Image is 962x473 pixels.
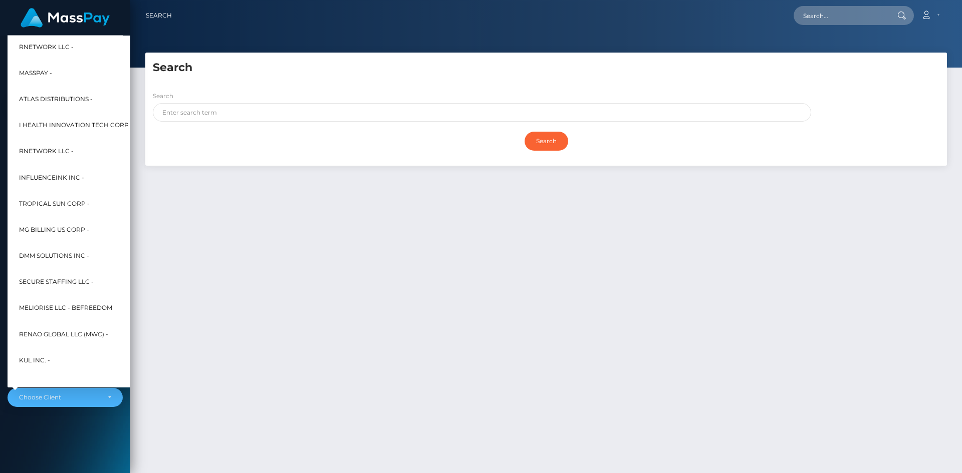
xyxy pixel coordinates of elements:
[19,223,89,236] span: MG Billing US Corp -
[19,249,89,262] span: DMM Solutions Inc -
[8,388,123,407] button: Choose Client
[153,103,811,122] input: Enter search term
[19,380,89,393] span: [DOMAIN_NAME] INC -
[153,92,173,101] label: Search
[19,301,112,314] span: Meliorise LLC - BEfreedom
[19,354,50,367] span: Kul Inc. -
[146,5,172,26] a: Search
[19,171,84,184] span: InfluenceInk Inc -
[21,8,110,28] img: MassPay Logo
[19,197,90,210] span: Tropical Sun Corp -
[19,145,74,158] span: rNetwork LLC -
[525,132,568,151] input: Search
[19,393,100,401] div: Choose Client
[19,67,52,80] span: MassPay -
[19,275,94,288] span: Secure Staffing LLC -
[19,93,93,106] span: Atlas Distributions -
[19,119,133,132] span: I HEALTH INNOVATION TECH CORP -
[153,60,939,76] h5: Search
[19,41,74,54] span: RNetwork LLC -
[794,6,888,25] input: Search...
[19,328,108,341] span: Renao Global LLC (MWC) -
